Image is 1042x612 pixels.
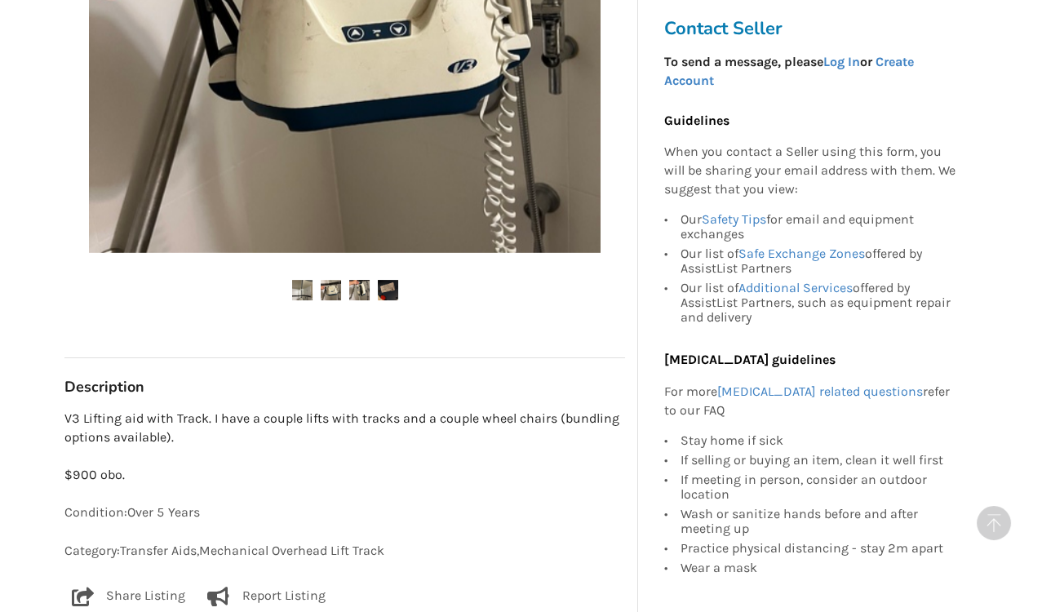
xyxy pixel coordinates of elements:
[664,352,836,367] b: [MEDICAL_DATA] guidelines
[64,542,625,561] p: Category: Transfer Aids , Mechanical Overhead Lift Track
[664,17,964,40] h3: Contact Seller
[242,587,326,606] p: Report Listing
[349,280,370,300] img: v3 lifting aid and track-mechanical overhead lift track-transfer aids-burnaby-assistlist-listing
[702,211,766,227] a: Safety Tips
[106,587,185,606] p: Share Listing
[64,410,625,484] p: V3 Lifting aid with Track. I have a couple lifts with tracks and a couple wheel chairs (bundling ...
[64,503,625,522] p: Condition: Over 5 Years
[681,244,956,278] div: Our list of offered by AssistList Partners
[681,504,956,539] div: Wash or sanitize hands before and after meeting up
[664,54,914,88] strong: To send a message, please or
[681,470,956,504] div: If meeting in person, consider an outdoor location
[681,558,956,575] div: Wear a mask
[664,383,956,420] p: For more refer to our FAQ
[738,280,853,295] a: Additional Services
[664,144,956,200] p: When you contact a Seller using this form, you will be sharing your email address with them. We s...
[681,450,956,470] div: If selling or buying an item, clean it well first
[681,278,956,325] div: Our list of offered by AssistList Partners, such as equipment repair and delivery
[292,280,313,300] img: v3 lifting aid and track-mechanical overhead lift track-transfer aids-burnaby-assistlist-listing
[378,280,398,300] img: v3 lifting aid and track-mechanical overhead lift track-transfer aids-burnaby-assistlist-listing
[681,212,956,244] div: Our for email and equipment exchanges
[664,113,729,128] b: Guidelines
[717,384,923,399] a: [MEDICAL_DATA] related questions
[64,378,625,397] h3: Description
[681,539,956,558] div: Practice physical distancing - stay 2m apart
[681,433,956,450] div: Stay home if sick
[823,54,860,69] a: Log In
[321,280,341,300] img: v3 lifting aid and track-mechanical overhead lift track-transfer aids-burnaby-assistlist-listing
[738,246,865,261] a: Safe Exchange Zones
